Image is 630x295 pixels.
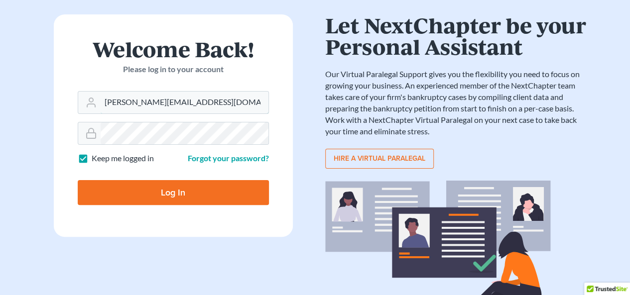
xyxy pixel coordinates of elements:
a: Hire a virtual paralegal [325,149,434,169]
label: Keep me logged in [92,153,154,164]
input: Log In [78,180,269,205]
input: Email Address [101,92,268,113]
p: Our Virtual Paralegal Support gives you the flexibility you need to focus on growing your busines... [325,69,589,137]
a: Forgot your password? [188,153,269,163]
h1: Welcome Back! [78,38,269,60]
h1: Let NextChapter be your Personal Assistant [325,14,589,57]
p: Please log in to your account [78,64,269,75]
